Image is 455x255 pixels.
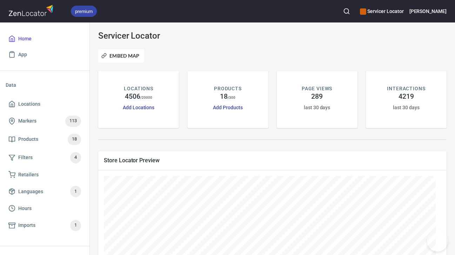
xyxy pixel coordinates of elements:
p: INTERACTIONS [387,85,425,92]
h4: 4506 [125,92,140,101]
span: 1 [70,188,81,196]
span: Embed Map [103,52,140,60]
p: PAGE VIEWS [302,85,332,92]
h6: last 30 days [304,104,330,111]
img: zenlocator [8,3,55,18]
span: Locations [18,100,40,109]
span: 1 [70,221,81,229]
p: / 20000 [140,95,153,100]
span: App [18,50,27,59]
span: Home [18,34,32,43]
span: Products [18,135,38,144]
span: Hours [18,204,32,213]
span: Filters [18,153,33,162]
button: Search [339,4,354,19]
h4: 18 [220,92,228,101]
a: Retailers [6,167,84,183]
a: Home [6,31,84,47]
span: Languages [18,187,43,196]
span: Retailers [18,170,39,179]
a: Products18 [6,130,84,149]
p: / 300 [228,95,235,100]
a: Add Locations [123,105,154,110]
iframe: Help Scout Beacon - Open [427,230,448,251]
span: premium [71,8,97,15]
h6: last 30 days [393,104,419,111]
button: color-CE600E [360,8,366,15]
span: 113 [65,117,81,125]
a: App [6,47,84,63]
h4: 4219 [399,92,414,101]
p: PRODUCTS [214,85,242,92]
p: LOCATIONS [124,85,153,92]
span: 18 [68,135,81,143]
h6: Servicer Locator [360,7,403,15]
div: premium [71,6,97,17]
a: Markers113 [6,112,84,130]
span: Markers [18,117,36,125]
a: Languages1 [6,182,84,201]
span: 4 [70,153,81,162]
a: Hours [6,201,84,216]
li: Data [6,77,84,93]
a: Imports1 [6,216,84,235]
button: Embed Map [98,49,144,63]
div: Manage your apps [360,4,403,19]
h6: [PERSON_NAME] [409,7,447,15]
h3: Servicer Locator [98,31,209,41]
a: Locations [6,96,84,112]
a: Add Products [213,105,242,110]
button: [PERSON_NAME] [409,4,447,19]
a: Filters4 [6,149,84,167]
span: Store Locator Preview [104,157,441,164]
h4: 289 [311,92,323,101]
span: Imports [18,221,35,230]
